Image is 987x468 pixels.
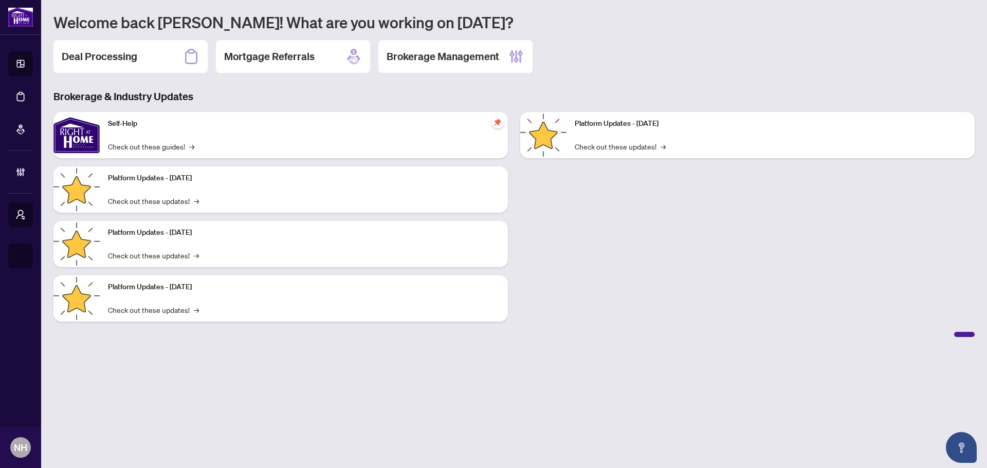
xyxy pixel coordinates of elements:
img: Platform Updates - July 8, 2025 [53,275,100,322]
span: pushpin [491,116,504,128]
img: logo [8,8,33,27]
h2: Deal Processing [62,49,137,64]
span: user-switch [15,210,26,220]
button: Open asap [946,432,977,463]
img: Platform Updates - September 16, 2025 [53,166,100,213]
h1: Welcome back [PERSON_NAME]! What are you working on [DATE]? [53,12,975,32]
h2: Brokerage Management [387,49,499,64]
span: → [189,141,194,152]
h3: Brokerage & Industry Updates [53,89,975,104]
img: Self-Help [53,112,100,158]
img: Platform Updates - July 21, 2025 [53,221,100,267]
p: Platform Updates - [DATE] [108,227,500,238]
span: → [661,141,666,152]
p: Platform Updates - [DATE] [575,118,966,129]
a: Check out these guides!→ [108,141,194,152]
a: Check out these updates!→ [108,195,199,207]
p: Platform Updates - [DATE] [108,173,500,184]
span: → [194,195,199,207]
a: Check out these updates!→ [108,250,199,261]
a: Check out these updates!→ [575,141,666,152]
span: NH [14,440,27,455]
h2: Mortgage Referrals [224,49,315,64]
span: → [194,250,199,261]
span: → [194,304,199,315]
img: Platform Updates - June 23, 2025 [520,112,566,158]
a: Check out these updates!→ [108,304,199,315]
p: Self-Help [108,118,500,129]
p: Platform Updates - [DATE] [108,282,500,293]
